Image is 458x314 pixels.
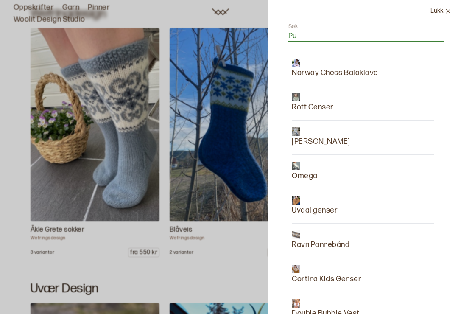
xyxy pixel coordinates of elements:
[292,59,300,67] img: Norway Chess Balaklava
[292,196,300,205] img: Uvdal genser
[292,59,378,79] a: Norway Chess BalaklavaNorway Chess Balaklava
[292,67,378,79] p: Norway Chess Balaklava
[292,93,334,113] a: Rott GenserRott Genser
[292,273,361,285] p: Cortina Kids Genser
[292,299,300,308] img: Double Bubble Vest
[292,265,361,285] a: Cortina Kids GenserCortina Kids Genser
[292,196,338,216] a: Uvdal genserUvdal genser
[292,136,350,148] p: [PERSON_NAME]
[292,230,350,251] a: Ravn PannebåndRavn Pannebånd
[292,162,318,182] a: OmegaOmega
[292,93,300,101] img: Rott Genser
[292,230,300,239] img: Ravn Pannebånd
[292,170,318,182] p: Omega
[288,22,301,30] label: Søk...
[292,127,300,136] img: David genser
[292,265,300,273] img: Cortina Kids Genser
[292,101,334,113] p: Rott Genser
[292,162,300,170] img: Omega
[292,205,338,216] p: Uvdal genser
[292,239,350,251] p: Ravn Pannebånd
[292,127,350,148] a: David genser[PERSON_NAME]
